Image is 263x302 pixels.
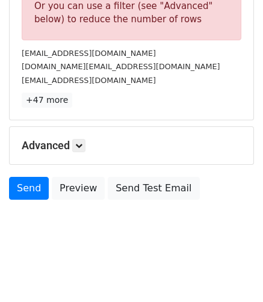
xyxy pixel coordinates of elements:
h5: Advanced [22,139,241,152]
small: [DOMAIN_NAME][EMAIL_ADDRESS][DOMAIN_NAME] [22,62,220,71]
a: Preview [52,177,105,200]
iframe: Chat Widget [203,244,263,302]
a: +47 more [22,93,72,108]
small: [EMAIL_ADDRESS][DOMAIN_NAME] [22,49,156,58]
a: Send Test Email [108,177,199,200]
small: [EMAIL_ADDRESS][DOMAIN_NAME] [22,76,156,85]
a: Send [9,177,49,200]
